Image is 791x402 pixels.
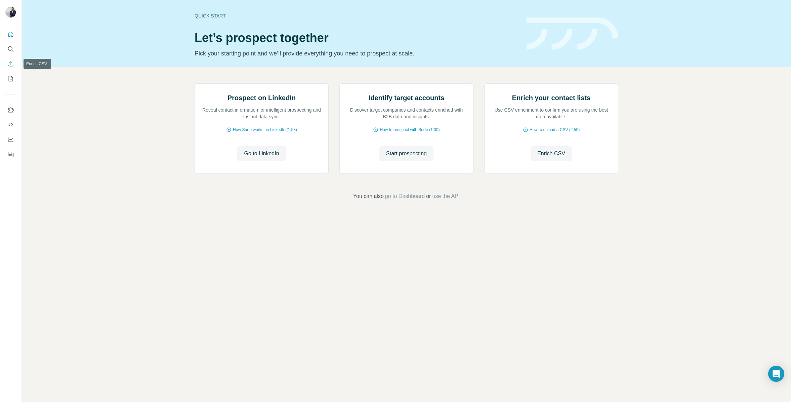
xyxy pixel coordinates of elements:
[5,58,16,70] button: Enrich CSV
[527,17,618,50] img: banner
[5,73,16,85] button: My lists
[202,107,322,120] p: Reveal contact information for intelligent prospecting and instant data sync.
[195,31,518,45] h1: Let’s prospect together
[237,146,286,161] button: Go to LinkedIn
[768,366,784,382] div: Open Intercom Messenger
[233,127,297,133] span: How Surfe works on LinkedIn (1:58)
[5,104,16,116] button: Use Surfe on LinkedIn
[353,192,384,200] span: You can also
[5,148,16,160] button: Feedback
[5,28,16,40] button: Quick start
[531,146,572,161] button: Enrich CSV
[244,150,279,158] span: Go to LinkedIn
[379,146,433,161] button: Start prospecting
[385,192,425,200] button: go to Dashboard
[369,93,445,103] h2: Identify target accounts
[530,127,580,133] span: How to upload a CSV (2:59)
[195,12,518,19] div: Quick start
[5,43,16,55] button: Search
[5,7,16,17] img: Avatar
[5,133,16,146] button: Dashboard
[346,107,466,120] p: Discover target companies and contacts enriched with B2B data and insights.
[512,93,590,103] h2: Enrich your contact lists
[537,150,565,158] span: Enrich CSV
[380,127,440,133] span: How to prospect with Surfe (1:30)
[426,192,431,200] span: or
[491,107,611,120] p: Use CSV enrichment to confirm you are using the best data available.
[5,119,16,131] button: Use Surfe API
[386,150,427,158] span: Start prospecting
[432,192,460,200] button: use the API
[227,93,296,103] h2: Prospect on LinkedIn
[195,49,518,58] p: Pick your starting point and we’ll provide everything you need to prospect at scale.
